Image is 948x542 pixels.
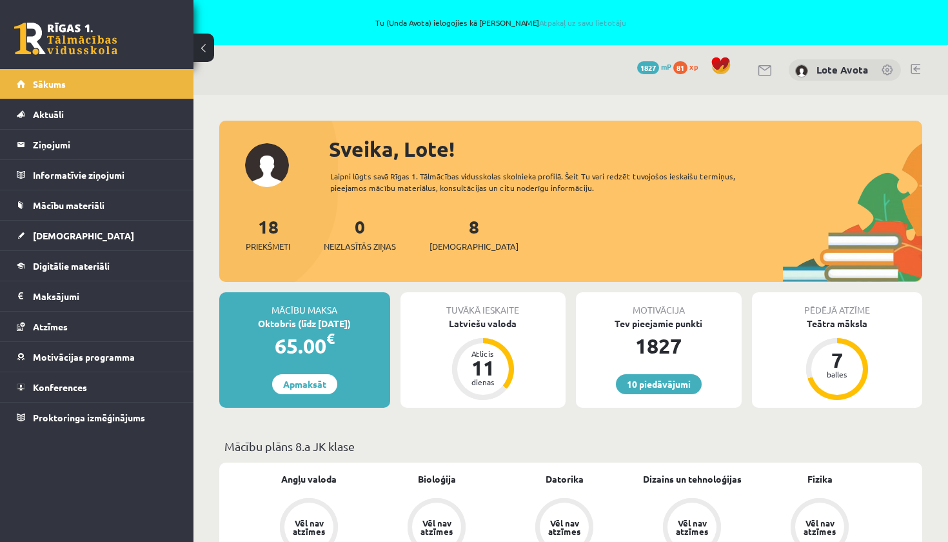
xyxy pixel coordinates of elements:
[291,519,327,536] div: Vēl nav atzīmes
[224,437,917,455] p: Mācību plāns 8.a JK klase
[17,251,177,281] a: Digitālie materiāli
[637,61,659,74] span: 1827
[818,350,856,370] div: 7
[546,519,582,536] div: Vēl nav atzīmes
[17,160,177,190] a: Informatīvie ziņojumi
[219,330,390,361] div: 65.00
[643,472,742,486] a: Dizains un tehnoloģijas
[464,357,502,378] div: 11
[33,281,177,311] legend: Maksājumi
[17,372,177,402] a: Konferences
[539,17,626,28] a: Atpakaļ uz savu lietotāju
[17,403,177,432] a: Proktoringa izmēģinājums
[816,63,868,76] a: Lote Avota
[33,260,110,272] span: Digitālie materiāli
[326,329,335,348] span: €
[17,69,177,99] a: Sākums
[752,317,923,402] a: Teātra māksla 7 balles
[148,19,853,26] span: Tu (Unda Avota) ielogojies kā [PERSON_NAME]
[661,61,671,72] span: mP
[616,374,702,394] a: 10 piedāvājumi
[418,472,456,486] a: Bioloģija
[400,317,566,330] div: Latviešu valoda
[795,65,808,77] img: Lote Avota
[689,61,698,72] span: xp
[14,23,117,55] a: Rīgas 1. Tālmācības vidusskola
[17,99,177,129] a: Aktuāli
[673,61,704,72] a: 81 xp
[17,190,177,220] a: Mācību materiāli
[33,130,177,159] legend: Ziņojumi
[272,374,337,394] a: Apmaksāt
[802,519,838,536] div: Vēl nav atzīmes
[752,317,923,330] div: Teātra māksla
[33,412,145,423] span: Proktoringa izmēģinājums
[33,199,104,211] span: Mācību materiāli
[33,78,66,90] span: Sākums
[807,472,833,486] a: Fizika
[17,342,177,372] a: Motivācijas programma
[246,240,290,253] span: Priekšmeti
[324,215,396,253] a: 0Neizlasītās ziņas
[818,370,856,378] div: balles
[464,350,502,357] div: Atlicis
[464,378,502,386] div: dienas
[33,108,64,120] span: Aktuāli
[219,317,390,330] div: Oktobris (līdz [DATE])
[400,317,566,402] a: Latviešu valoda Atlicis 11 dienas
[576,292,742,317] div: Motivācija
[219,292,390,317] div: Mācību maksa
[33,321,68,332] span: Atzīmes
[33,230,134,241] span: [DEMOGRAPHIC_DATA]
[400,292,566,317] div: Tuvākā ieskaite
[246,215,290,253] a: 18Priekšmeti
[17,130,177,159] a: Ziņojumi
[673,61,687,74] span: 81
[419,519,455,536] div: Vēl nav atzīmes
[430,215,518,253] a: 8[DEMOGRAPHIC_DATA]
[329,134,922,165] div: Sveika, Lote!
[576,330,742,361] div: 1827
[281,472,337,486] a: Angļu valoda
[576,317,742,330] div: Tev pieejamie punkti
[637,61,671,72] a: 1827 mP
[330,170,752,194] div: Laipni lūgts savā Rīgas 1. Tālmācības vidusskolas skolnieka profilā. Šeit Tu vari redzēt tuvojošo...
[546,472,584,486] a: Datorika
[17,281,177,311] a: Maksājumi
[324,240,396,253] span: Neizlasītās ziņas
[17,221,177,250] a: [DEMOGRAPHIC_DATA]
[33,351,135,363] span: Motivācijas programma
[674,519,710,536] div: Vēl nav atzīmes
[33,381,87,393] span: Konferences
[17,312,177,341] a: Atzīmes
[33,160,177,190] legend: Informatīvie ziņojumi
[752,292,923,317] div: Pēdējā atzīme
[430,240,518,253] span: [DEMOGRAPHIC_DATA]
